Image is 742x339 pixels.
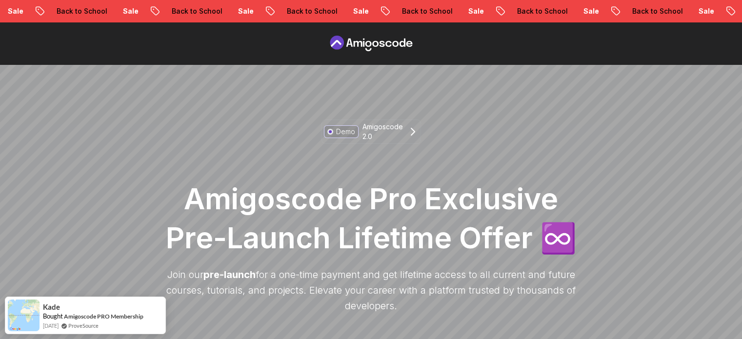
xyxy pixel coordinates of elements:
[275,6,341,16] p: Back to School
[43,303,60,311] span: Kade
[44,6,111,16] p: Back to School
[456,6,487,16] p: Sale
[43,321,59,330] span: [DATE]
[571,6,602,16] p: Sale
[161,267,581,314] p: Join our for a one-time payment and get lifetime access to all current and future courses, tutori...
[226,6,257,16] p: Sale
[68,321,99,330] a: ProveSource
[362,122,403,141] p: Amigoscode 2.0
[64,313,143,320] a: Amigoscode PRO Membership
[505,6,571,16] p: Back to School
[341,6,372,16] p: Sale
[8,299,40,331] img: provesource social proof notification image
[43,312,63,320] span: Bought
[336,127,355,137] p: Demo
[321,120,421,144] a: DemoAmigoscode 2.0
[161,179,581,257] h1: Amigoscode Pro Exclusive Pre-Launch Lifetime Offer ♾️
[111,6,142,16] p: Sale
[390,6,456,16] p: Back to School
[203,269,256,280] span: pre-launch
[686,6,718,16] p: Sale
[160,6,226,16] p: Back to School
[327,36,415,51] a: Pre Order page
[620,6,686,16] p: Back to School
